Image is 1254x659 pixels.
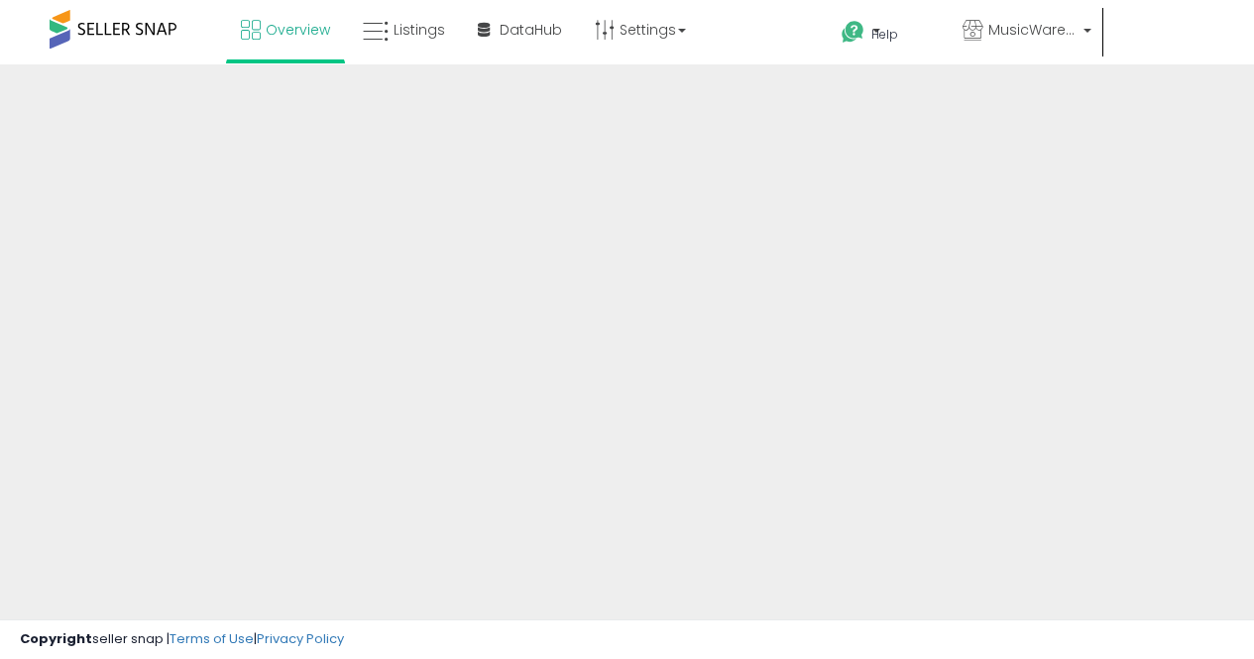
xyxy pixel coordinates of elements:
[988,20,1078,40] span: MusicWarehouse
[841,20,865,45] i: Get Help
[170,629,254,648] a: Terms of Use
[826,5,945,64] a: Help
[266,20,330,40] span: Overview
[871,26,898,43] span: Help
[500,20,562,40] span: DataHub
[394,20,445,40] span: Listings
[257,629,344,648] a: Privacy Policy
[20,629,92,648] strong: Copyright
[20,630,344,649] div: seller snap | |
